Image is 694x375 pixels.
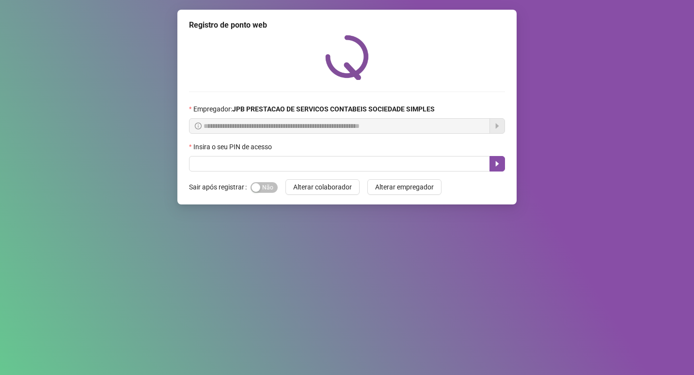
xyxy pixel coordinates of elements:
span: Alterar colaborador [293,182,352,192]
label: Insira o seu PIN de acesso [189,141,278,152]
span: Empregador : [193,104,435,114]
span: info-circle [195,123,202,129]
span: caret-right [493,160,501,168]
img: QRPoint [325,35,369,80]
button: Alterar empregador [367,179,442,195]
label: Sair após registrar [189,179,251,195]
div: Registro de ponto web [189,19,505,31]
button: Alterar colaborador [285,179,360,195]
span: Alterar empregador [375,182,434,192]
strong: JPB PRESTACAO DE SERVICOS CONTABEIS SOCIEDADE SIMPLES [232,105,435,113]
